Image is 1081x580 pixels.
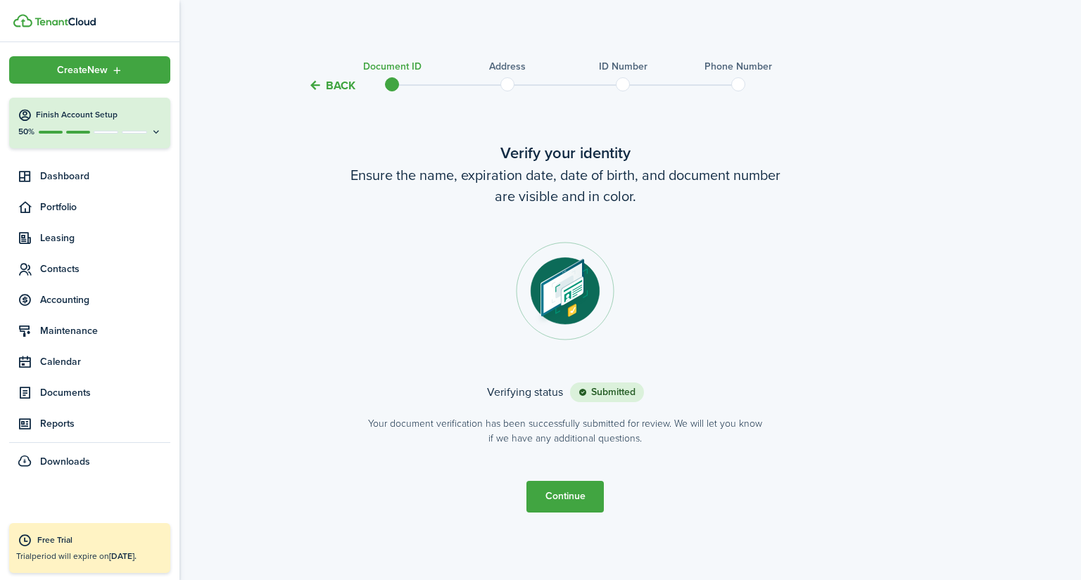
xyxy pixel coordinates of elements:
b: [DATE]. [109,550,137,562]
a: Free TrialTrialperiod will expire on[DATE]. [9,523,170,573]
a: Dashboard [9,162,170,190]
h3: Address [489,59,526,74]
button: Continue [526,481,604,513]
h4: Finish Account Setup [36,109,162,121]
span: Documents [40,385,170,400]
wizard-step-header-title: Verify your identity [270,141,861,165]
span: period will expire on [32,550,137,562]
status: Submitted [570,382,644,402]
span: Contacts [40,262,170,276]
img: Document step [516,242,614,340]
span: Portfolio [40,200,170,214]
span: Reports [40,416,170,431]
h3: ID Number [599,59,647,74]
button: Finish Account Setup50% [9,98,170,148]
p: 50% [18,126,35,138]
div: Free Trial [37,534,163,548]
span: Create New [57,65,108,75]
span: Dashboard [40,169,170,183]
span: Leasing [40,231,170,245]
span: Verifying status [487,384,570,401]
span: Downloads [40,454,90,469]
wizard-step-header-description: Ensure the name, expiration date, date of birth, and document number are visible and in color. [270,165,861,207]
h3: Document ID [363,59,422,74]
button: Back [308,78,355,93]
h3: Phone Number [704,59,772,74]
img: TenantCloud [34,18,96,26]
img: TenantCloud [13,14,32,27]
span: Maintenance [40,323,170,338]
button: Open menu [9,56,170,84]
span: Calendar [40,354,170,369]
p: Trial [16,550,163,562]
a: Reports [9,410,170,437]
span: Accounting [40,292,170,307]
verification-banner-description: Your document verification has been successfully submitted for review. We will let you know if we... [368,416,762,446]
